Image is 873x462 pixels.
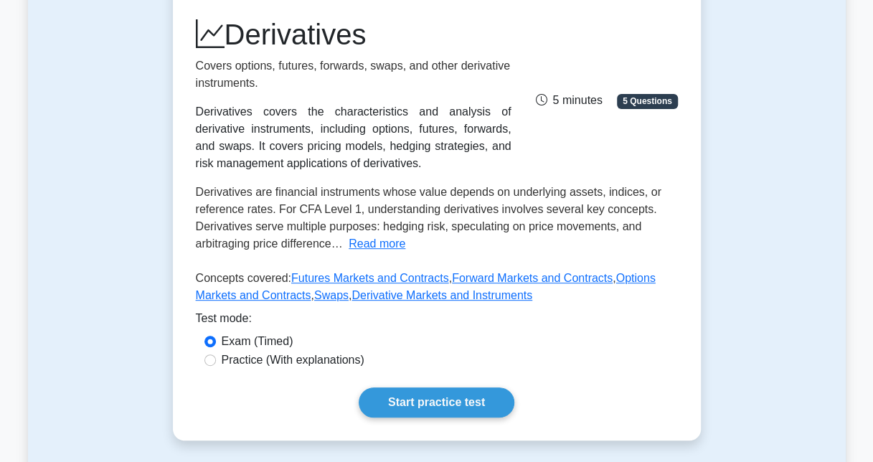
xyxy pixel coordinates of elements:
[351,289,532,301] a: Derivative Markets and Instruments
[196,270,678,310] p: Concepts covered: , , , ,
[196,103,511,172] div: Derivatives covers the characteristics and analysis of derivative instruments, including options,...
[535,94,602,106] span: 5 minutes
[196,17,511,52] h1: Derivatives
[349,235,405,253] button: Read more
[196,186,661,250] span: Derivatives are financial instruments whose value depends on underlying assets, indices, or refer...
[617,94,677,108] span: 5 Questions
[196,57,511,92] p: Covers options, futures, forwards, swaps, and other derivative instruments.
[452,272,613,284] a: Forward Markets and Contracts
[359,387,514,418] a: Start practice test
[222,333,293,350] label: Exam (Timed)
[222,352,364,369] label: Practice (With explanations)
[291,272,449,284] a: Futures Markets and Contracts
[314,289,349,301] a: Swaps
[196,310,678,333] div: Test mode:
